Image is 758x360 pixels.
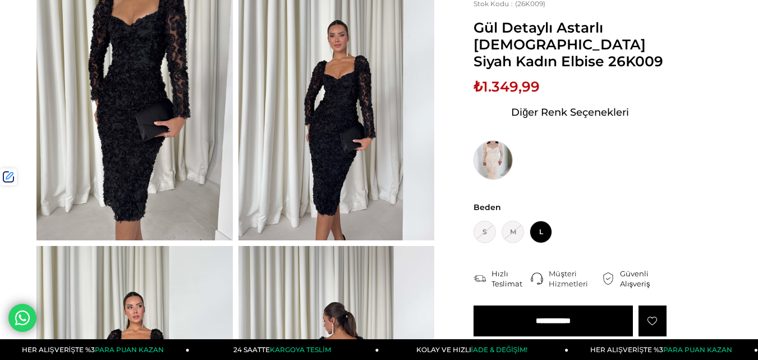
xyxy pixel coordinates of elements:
[511,103,629,121] span: Diğer Renk Seçenekleri
[474,78,540,95] span: ₺1.349,99
[491,268,531,289] div: Hızlı Teslimat
[530,221,552,243] span: L
[549,268,601,289] div: Müşteri Hizmetleri
[95,345,164,354] span: PARA PUAN KAZAN
[474,140,513,180] img: Gül Detaylı Astarlı Christiana Krem Kadın Elbise 26K009
[474,202,667,212] span: Beden
[190,339,379,360] a: 24 SAATTEKARGOYA TESLİM
[568,339,758,360] a: HER ALIŞVERİŞTE %3PARA PUAN KAZAN
[474,19,667,70] span: Gül Detaylı Astarlı [DEMOGRAPHIC_DATA] Siyah Kadın Elbise 26K009
[620,268,667,289] div: Güvenli Alışveriş
[471,345,527,354] span: İADE & DEĞİŞİM!
[602,272,614,285] img: security.png
[474,221,496,243] span: S
[379,339,569,360] a: KOLAY VE HIZLIİADE & DEĞİŞİM!
[531,272,543,285] img: call-center.png
[638,306,667,336] a: Favorilere Ekle
[270,345,330,354] span: KARGOYA TESLİM
[663,345,732,354] span: PARA PUAN KAZAN
[502,221,524,243] span: M
[474,272,486,285] img: shipping.png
